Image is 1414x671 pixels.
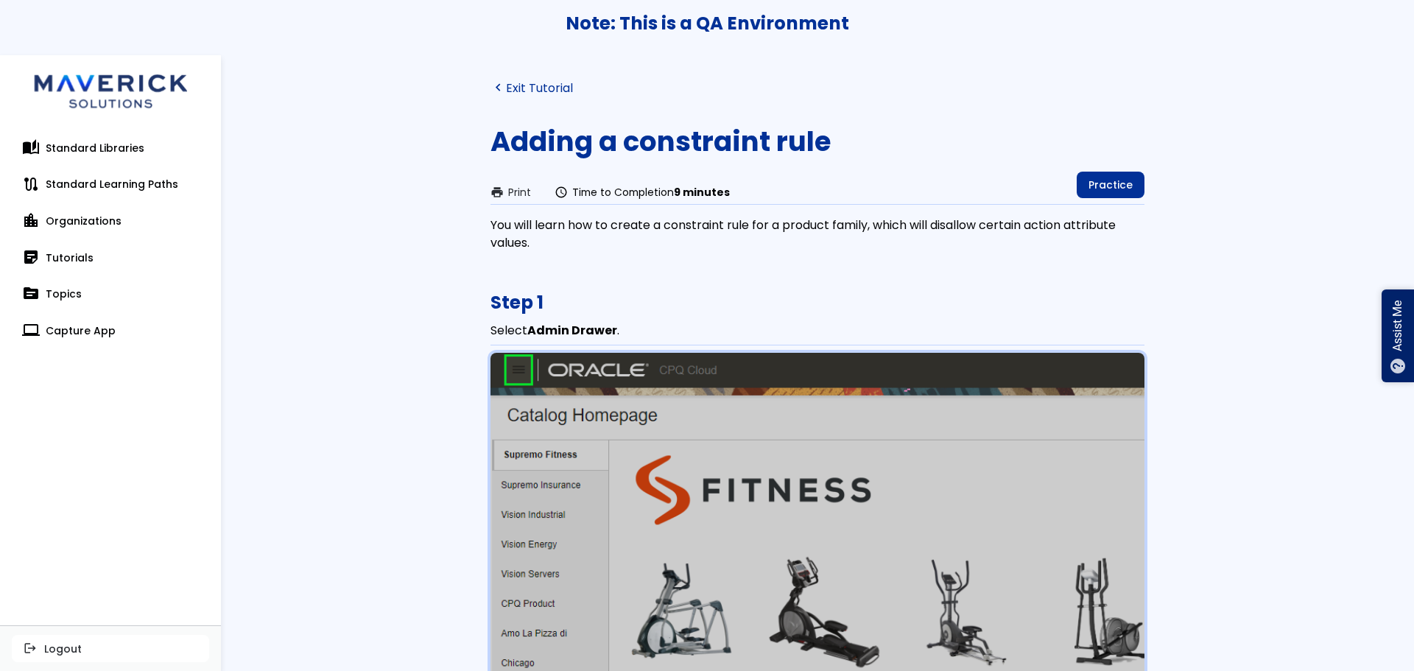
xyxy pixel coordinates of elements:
div: Assist Me [1382,289,1414,382]
a: routeStandard Learning Paths [12,169,209,199]
b: Admin Drawer [527,322,617,339]
span: auto_stories [24,141,38,155]
a: sticky_note_2Tutorials [12,243,209,273]
span: topic [24,287,38,301]
span: sticky_note_2 [24,250,38,265]
strong: 9 minutes [674,185,730,200]
div: You will learn how to create a constraint rule for a product family, which will disallow certain ... [490,217,1144,259]
a: computerCapture App [12,316,209,345]
span: Time to Completion [572,186,730,198]
span: Select . [490,322,619,339]
span: print [490,186,504,198]
span: route [24,177,38,192]
button: printPrint [490,186,531,198]
span: location_city [24,214,38,228]
img: logo.svg [22,55,199,122]
a: navigate_beforeExit Tutorial [490,81,573,95]
span: Assist Me [1390,301,1405,351]
h1: Adding a constraint rule [490,126,831,158]
span: Print [508,186,531,198]
a: topicTopics [12,279,209,309]
a: auto_storiesStandard Libraries [12,133,209,163]
span: computer [24,323,38,338]
button: logoutLogout [12,635,209,661]
span: navigate_before [490,81,506,95]
span: schedule [555,186,568,198]
span: logout [24,642,37,654]
a: location_cityOrganizations [12,206,209,236]
a: Practice [1077,172,1144,198]
h3: Step 1 [490,290,1144,315]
